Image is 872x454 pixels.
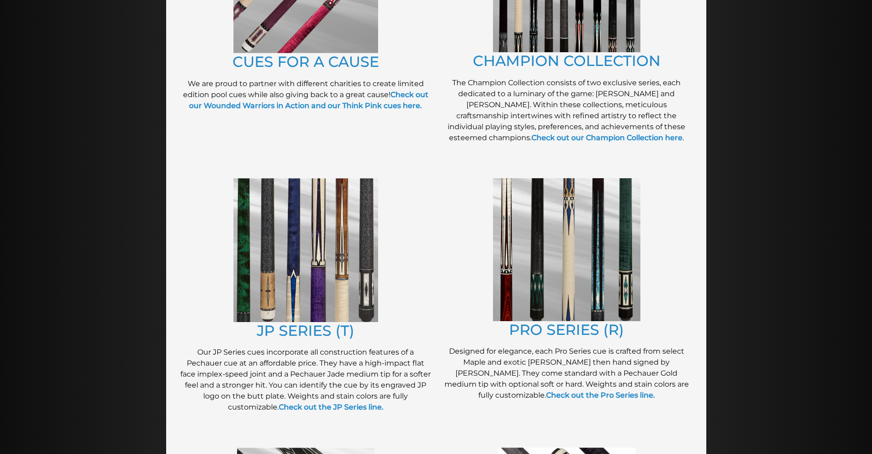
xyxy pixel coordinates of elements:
[257,322,354,339] a: JP SERIES (T)
[441,77,693,143] p: The Champion Collection consists of two exclusive series, each dedicated to a luminary of the gam...
[441,346,693,401] p: Designed for elegance, each Pro Series cue is crafted from select Maple and exotic [PERSON_NAME] ...
[180,347,432,413] p: Our JP Series cues incorporate all construction features of a Pechauer cue at an affordable price...
[180,78,432,111] p: We are proud to partner with different charities to create limited edition pool cues while also g...
[509,321,624,339] a: PRO SERIES (R)
[279,403,384,411] a: Check out the JP Series line.
[233,53,379,71] a: CUES FOR A CAUSE
[531,133,682,142] a: Check out our Champion Collection here
[189,90,428,110] a: Check out our Wounded Warriors in Action and our Think Pink cues here.
[473,52,661,70] a: CHAMPION COLLECTION
[546,391,655,399] a: Check out the Pro Series line.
